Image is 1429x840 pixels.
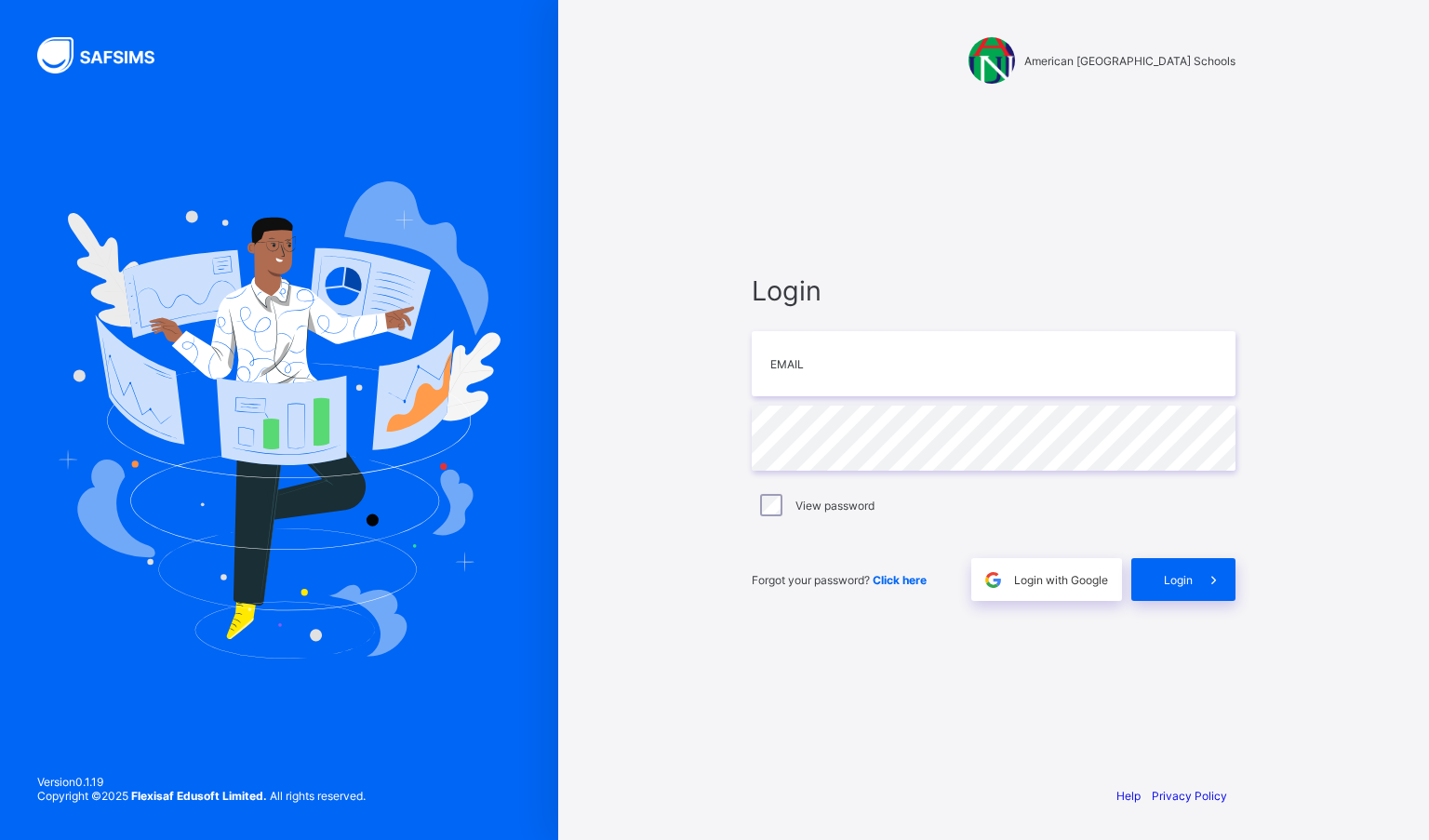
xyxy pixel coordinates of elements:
span: Login [1164,573,1193,587]
span: Copyright © 2025 All rights reserved. [37,789,366,803]
a: Click here [873,573,927,587]
a: Privacy Policy [1152,789,1227,803]
span: Version 0.1.19 [37,775,366,789]
span: Login [752,274,1235,307]
img: SAFSIMS Logo [37,37,177,73]
span: American [GEOGRAPHIC_DATA] Schools [1024,54,1235,68]
span: Forgot your password? [752,573,927,587]
img: google.396cfc9801f0270233282035f929180a.svg [982,569,1004,591]
a: Help [1116,789,1141,803]
label: View password [795,499,875,513]
img: Hero Image [58,181,501,658]
span: Login with Google [1014,573,1108,587]
strong: Flexisaf Edusoft Limited. [131,789,267,803]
